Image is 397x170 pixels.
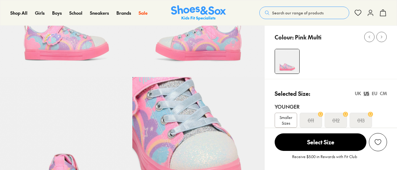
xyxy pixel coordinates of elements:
[90,10,109,16] a: Sneakers
[372,90,377,97] div: EU
[10,10,27,16] a: Shop All
[275,115,297,126] span: Smaller Sizes
[355,90,361,97] div: UK
[295,33,321,41] p: Pink Multi
[275,49,299,74] img: 4-527737_1
[292,154,357,165] p: Receive $5.00 in Rewards with Fit Club
[259,7,349,19] button: Search our range of products
[275,103,387,110] div: Younger
[332,116,340,124] s: 012
[275,33,294,41] p: Colour:
[357,116,365,124] s: 013
[369,133,387,151] button: Add to Wishlist
[139,10,148,16] a: Sale
[380,90,387,97] div: CM
[35,10,45,16] a: Girls
[308,116,314,124] s: 011
[116,10,131,16] a: Brands
[171,5,226,21] a: Shoes & Sox
[171,5,226,21] img: SNS_Logo_Responsive.svg
[272,10,324,16] span: Search our range of products
[364,90,369,97] div: US
[52,10,62,16] a: Boys
[275,89,310,98] p: Selected Size:
[69,10,82,16] a: School
[275,133,366,151] button: Select Size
